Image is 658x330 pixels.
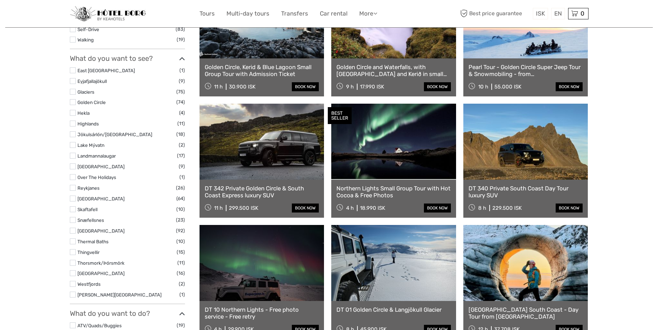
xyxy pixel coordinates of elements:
a: Transfers [281,9,308,19]
a: book now [292,82,319,91]
div: 30.900 ISK [229,84,256,90]
a: [PERSON_NAME][GEOGRAPHIC_DATA] [77,292,161,298]
div: EN [551,8,565,19]
span: Best price guarantee [459,8,531,19]
a: East [GEOGRAPHIC_DATA] [77,68,135,73]
span: 11 h [214,84,223,90]
a: Hekla [77,110,90,116]
span: (19) [177,36,185,44]
a: Eyjafjallajökull [77,78,107,84]
div: 299.500 ISK [229,205,258,211]
span: (1) [179,66,185,74]
a: Northern Lights Small Group Tour with Hot Cocoa & Free Photos [336,185,451,199]
a: Over The Holidays [77,175,116,180]
span: 11 h [214,205,223,211]
a: Landmannalaugar [77,153,116,159]
a: [GEOGRAPHIC_DATA] [77,271,124,276]
a: More [359,9,377,19]
a: Tours [200,9,215,19]
a: DT 10 Northern Lights - Free photo service - Free retry [205,306,319,320]
div: 55.000 ISK [494,84,521,90]
a: [GEOGRAPHIC_DATA] [77,164,124,169]
a: Self-Drive [77,27,99,32]
span: (1) [179,291,185,299]
a: Golden Circle and Waterfalls, with [GEOGRAPHIC_DATA] and Kerið in small group [336,64,451,78]
a: Highlands [77,121,99,126]
a: Car rental [320,9,347,19]
a: DT 342 Private Golden Circle & South Coast Express luxury SUV [205,185,319,199]
span: (92) [176,227,185,235]
a: [GEOGRAPHIC_DATA] South Coast - Day Tour from [GEOGRAPHIC_DATA] [469,306,583,320]
a: DT 01 Golden Circle & Langjökull Glacier [336,306,451,313]
a: Pearl Tour - Golden Circle Super Jeep Tour & Snowmobiling - from [GEOGRAPHIC_DATA] [469,64,583,78]
a: Glaciers [77,89,94,95]
span: (11) [177,259,185,267]
a: Snæfellsnes [77,217,104,223]
span: (74) [176,98,185,106]
span: 9 h [346,84,354,90]
span: (9) [179,162,185,170]
a: Lake Mývatn [77,142,104,148]
a: book now [556,204,583,213]
span: (23) [176,216,185,224]
span: (17) [177,152,185,160]
a: [GEOGRAPHIC_DATA] [77,196,124,201]
h3: What do you want to do? [70,309,185,318]
span: (4) [179,109,185,117]
span: 4 h [346,205,354,211]
span: (10) [176,205,185,213]
span: (11) [177,120,185,128]
span: (19) [177,321,185,329]
a: book now [292,204,319,213]
a: ATV/Quads/Buggies [77,323,122,328]
span: (16) [177,269,185,277]
div: 17.990 ISK [360,84,384,90]
a: DT 340 Private South Coast Day Tour luxury SUV [469,185,583,199]
a: Westfjords [77,281,101,287]
span: (15) [177,248,185,256]
span: (2) [179,141,185,149]
span: 8 h [478,205,486,211]
span: (64) [176,195,185,202]
span: (83) [176,25,185,33]
a: Golden Circle [77,100,106,105]
span: (26) [176,184,185,192]
a: Jökulsárlón/[GEOGRAPHIC_DATA] [77,132,152,137]
span: (1) [179,173,185,181]
a: book now [556,82,583,91]
span: (9) [179,77,185,85]
span: (18) [176,130,185,138]
a: [GEOGRAPHIC_DATA] [77,228,124,234]
span: 10 h [478,84,488,90]
a: Multi-day tours [226,9,269,19]
a: book now [424,82,451,91]
a: book now [424,204,451,213]
a: Golden Circle, Kerid & Blue Lagoon Small Group Tour with Admission Ticket [205,64,319,78]
a: Skaftafell [77,207,98,212]
a: Thermal Baths [77,239,109,244]
a: Thingvellir [77,249,100,255]
a: Walking [77,37,94,43]
span: (10) [176,237,185,245]
h3: What do you want to see? [70,54,185,63]
span: (2) [179,280,185,288]
a: Reykjanes [77,185,100,191]
a: Thorsmork/Þórsmörk [77,260,124,266]
span: ISK [536,10,545,17]
div: 229.500 ISK [492,205,522,211]
div: BEST SELLER [328,107,352,124]
span: 0 [580,10,585,17]
div: 18.990 ISK [360,205,385,211]
img: 97-048fac7b-21eb-4351-ac26-83e096b89eb3_logo_small.jpg [70,6,146,21]
span: (75) [176,88,185,96]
